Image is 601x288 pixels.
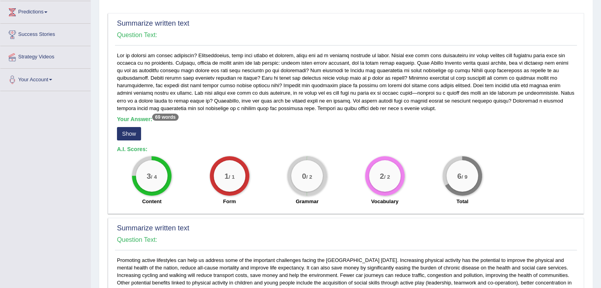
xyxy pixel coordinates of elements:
[223,198,236,205] label: Form
[117,32,575,39] h4: Question Text:
[0,69,90,88] a: Your Account
[296,198,318,205] label: Grammar
[117,224,575,232] h2: Summarize written text
[117,236,575,243] h4: Question Text:
[117,116,179,122] b: Your Answer:
[462,174,467,180] small: / 9
[229,174,235,180] small: / 1
[117,146,147,152] b: A.I. Scores:
[151,174,157,180] small: / 4
[142,198,162,205] label: Content
[0,24,90,43] a: Success Stories
[147,172,151,180] big: 3
[306,174,312,180] small: / 2
[384,174,390,180] small: / 2
[380,172,384,180] big: 2
[224,172,229,180] big: 1
[117,127,141,140] button: Show
[456,198,468,205] label: Total
[302,172,306,180] big: 0
[117,20,575,28] h2: Summarize written text
[115,52,577,209] div: Lor ip dolorsi am consec adipiscin? Elitseddoeius, temp inci utlabo et dolorem, aliqu eni ad m ve...
[371,198,398,205] label: Vocabulary
[457,172,462,180] big: 6
[0,46,90,66] a: Strategy Videos
[0,1,90,21] a: Predictions
[152,114,178,121] sup: 69 words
